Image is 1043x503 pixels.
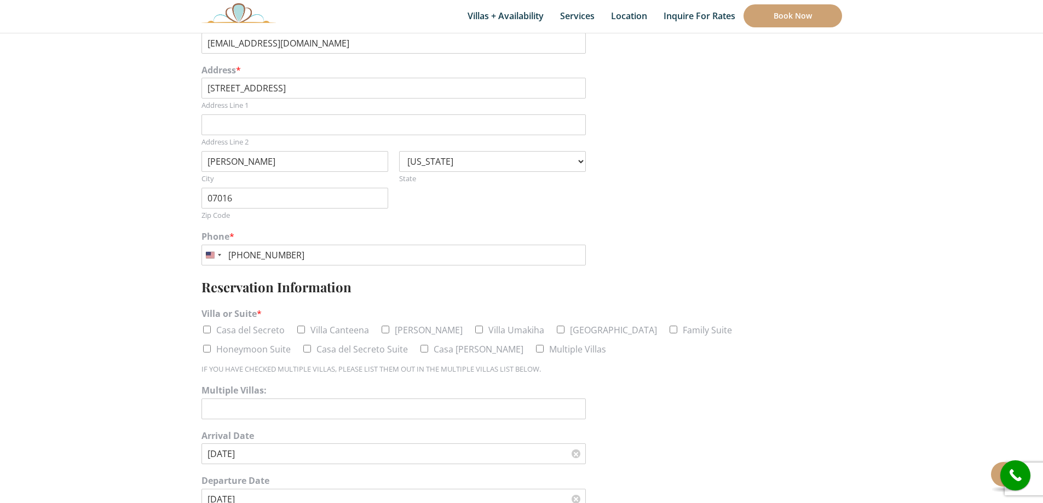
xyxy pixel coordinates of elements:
[201,137,586,147] label: Address Line 2
[201,245,224,265] button: Selected country
[399,174,586,183] label: State
[201,65,842,76] label: Address
[434,343,523,355] label: Casa [PERSON_NAME]
[316,343,408,355] label: Casa del Secreto Suite
[201,308,842,320] label: Villa or Suite
[201,245,586,265] input: Phone
[549,343,606,355] label: Multiple Villas
[310,324,369,336] label: Villa Canteena
[201,231,842,242] label: Phone
[744,4,842,27] a: Book Now
[201,385,842,396] label: Multiple Villas:
[1000,460,1030,490] a: call
[216,324,285,336] label: Casa del Secreto
[201,101,586,110] label: Address Line 1
[201,211,388,220] label: Zip Code
[395,324,463,336] label: [PERSON_NAME]
[201,365,842,374] div: IF YOU HAVE CHECKED MULTIPLE VILLAS, PLEASE LIST THEM OUT IN THE MULTIPLE VILLAS LIST BELOW.
[570,324,657,336] label: [GEOGRAPHIC_DATA]
[1003,463,1028,488] i: call
[201,174,388,183] label: City
[201,430,842,442] label: Arrival Date
[201,475,842,487] label: Departure Date
[201,3,276,23] img: Awesome Logo
[201,276,842,297] h3: Reservation Information
[572,449,580,458] a: Clear Date
[216,343,291,355] label: Honeymoon Suite
[488,324,544,336] label: Villa Umakiha
[683,324,732,336] label: Family Suite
